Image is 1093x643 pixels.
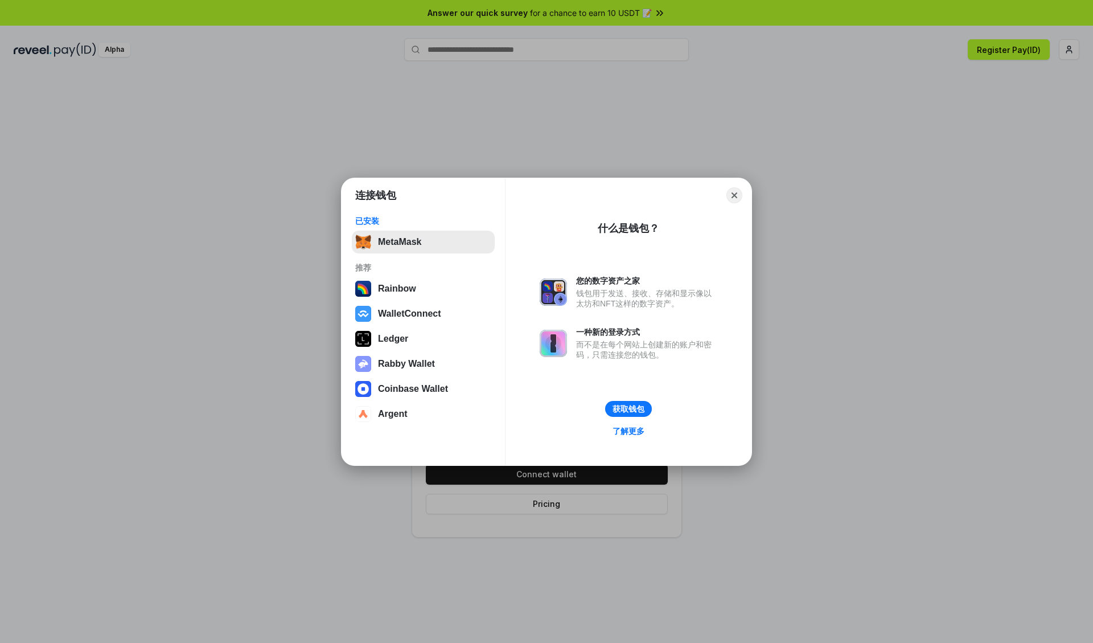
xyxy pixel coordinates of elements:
[355,381,371,397] img: svg+xml,%3Csvg%20width%3D%2228%22%20height%3D%2228%22%20viewBox%3D%220%200%2028%2028%22%20fill%3D...
[378,384,448,394] div: Coinbase Wallet
[613,426,644,436] div: 了解更多
[378,359,435,369] div: Rabby Wallet
[352,277,495,300] button: Rainbow
[352,403,495,425] button: Argent
[355,406,371,422] img: svg+xml,%3Csvg%20width%3D%2228%22%20height%3D%2228%22%20viewBox%3D%220%200%2028%2028%22%20fill%3D...
[576,339,717,360] div: 而不是在每个网站上创建新的账户和密码，只需连接您的钱包。
[605,401,652,417] button: 获取钱包
[355,331,371,347] img: svg+xml,%3Csvg%20xmlns%3D%22http%3A%2F%2Fwww.w3.org%2F2000%2Fsvg%22%20width%3D%2228%22%20height%3...
[540,330,567,357] img: svg+xml,%3Csvg%20xmlns%3D%22http%3A%2F%2Fwww.w3.org%2F2000%2Fsvg%22%20fill%3D%22none%22%20viewBox...
[352,353,495,375] button: Rabby Wallet
[352,327,495,350] button: Ledger
[355,189,396,202] h1: 连接钱包
[355,306,371,322] img: svg+xml,%3Csvg%20width%3D%2228%22%20height%3D%2228%22%20viewBox%3D%220%200%2028%2028%22%20fill%3D...
[598,222,659,235] div: 什么是钱包？
[726,187,742,203] button: Close
[355,356,371,372] img: svg+xml,%3Csvg%20xmlns%3D%22http%3A%2F%2Fwww.w3.org%2F2000%2Fsvg%22%20fill%3D%22none%22%20viewBox...
[378,309,441,319] div: WalletConnect
[355,216,491,226] div: 已安装
[613,404,644,414] div: 获取钱包
[606,424,651,439] a: 了解更多
[378,284,416,294] div: Rainbow
[576,276,717,286] div: 您的数字资产之家
[355,281,371,297] img: svg+xml,%3Csvg%20width%3D%22120%22%20height%3D%22120%22%20viewBox%3D%220%200%20120%20120%22%20fil...
[378,409,408,419] div: Argent
[352,231,495,253] button: MetaMask
[378,334,408,344] div: Ledger
[576,288,717,309] div: 钱包用于发送、接收、存储和显示像以太坊和NFT这样的数字资产。
[355,263,491,273] div: 推荐
[576,327,717,337] div: 一种新的登录方式
[378,237,421,247] div: MetaMask
[352,302,495,325] button: WalletConnect
[352,378,495,400] button: Coinbase Wallet
[540,279,567,306] img: svg+xml,%3Csvg%20xmlns%3D%22http%3A%2F%2Fwww.w3.org%2F2000%2Fsvg%22%20fill%3D%22none%22%20viewBox...
[355,234,371,250] img: svg+xml,%3Csvg%20fill%3D%22none%22%20height%3D%2233%22%20viewBox%3D%220%200%2035%2033%22%20width%...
